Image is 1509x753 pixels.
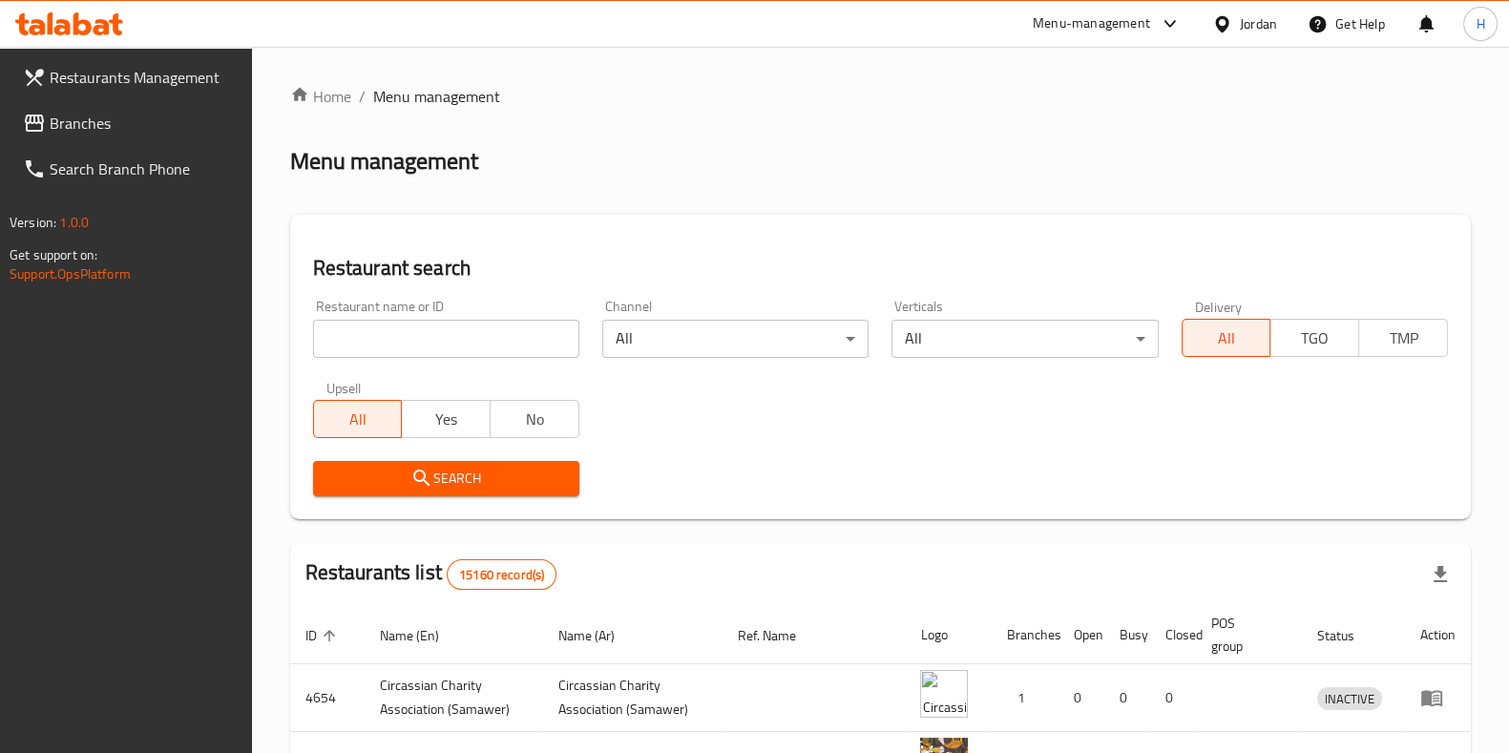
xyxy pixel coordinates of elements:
[59,210,89,235] span: 1.0.0
[1405,606,1471,664] th: Action
[322,406,395,433] span: All
[290,664,365,732] td: 4654
[313,400,403,438] button: All
[365,664,544,732] td: ​Circassian ​Charity ​Association​ (Samawer)
[290,146,478,177] h2: Menu management
[543,664,723,732] td: ​Circassian ​Charity ​Association​ (Samawer)
[1476,13,1484,34] span: H
[1317,687,1382,710] div: INACTIVE
[447,559,556,590] div: Total records count
[1417,552,1463,597] div: Export file
[905,606,991,664] th: Logo
[1033,12,1150,35] div: Menu-management
[991,664,1058,732] td: 1
[290,85,1471,108] nav: breadcrumb
[498,406,572,433] span: No
[50,112,237,135] span: Branches
[10,210,56,235] span: Version:
[380,624,464,647] span: Name (En)
[401,400,491,438] button: Yes
[313,320,579,358] input: Search for restaurant name or ID..
[991,606,1058,664] th: Branches
[1103,606,1149,664] th: Busy
[50,157,237,180] span: Search Branch Phone
[305,558,557,590] h2: Restaurants list
[328,467,564,491] span: Search
[1240,13,1277,34] div: Jordan
[1149,606,1195,664] th: Closed
[1210,612,1279,658] span: POS group
[1317,688,1382,710] span: INACTIVE
[1195,300,1243,313] label: Delivery
[448,566,555,584] span: 15160 record(s)
[305,624,342,647] span: ID
[50,66,237,89] span: Restaurants Management
[1420,686,1456,709] div: Menu
[359,85,366,108] li: /
[1103,664,1149,732] td: 0
[490,400,579,438] button: No
[8,54,252,100] a: Restaurants Management
[891,320,1158,358] div: All
[602,320,869,358] div: All
[326,381,362,394] label: Upsell
[1367,324,1440,352] span: TMP
[313,254,1448,282] h2: Restaurant search
[313,461,579,496] button: Search
[920,670,968,718] img: ​Circassian ​Charity ​Association​ (Samawer)
[1149,664,1195,732] td: 0
[1058,664,1103,732] td: 0
[290,85,351,108] a: Home
[1182,319,1271,357] button: All
[738,624,821,647] span: Ref. Name
[1269,319,1359,357] button: TGO
[1190,324,1264,352] span: All
[373,85,500,108] span: Menu management
[1358,319,1448,357] button: TMP
[8,100,252,146] a: Branches
[8,146,252,192] a: Search Branch Phone
[10,242,97,267] span: Get support on:
[1278,324,1352,352] span: TGO
[409,406,483,433] span: Yes
[10,261,131,286] a: Support.OpsPlatform
[1058,606,1103,664] th: Open
[558,624,639,647] span: Name (Ar)
[1317,624,1379,647] span: Status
